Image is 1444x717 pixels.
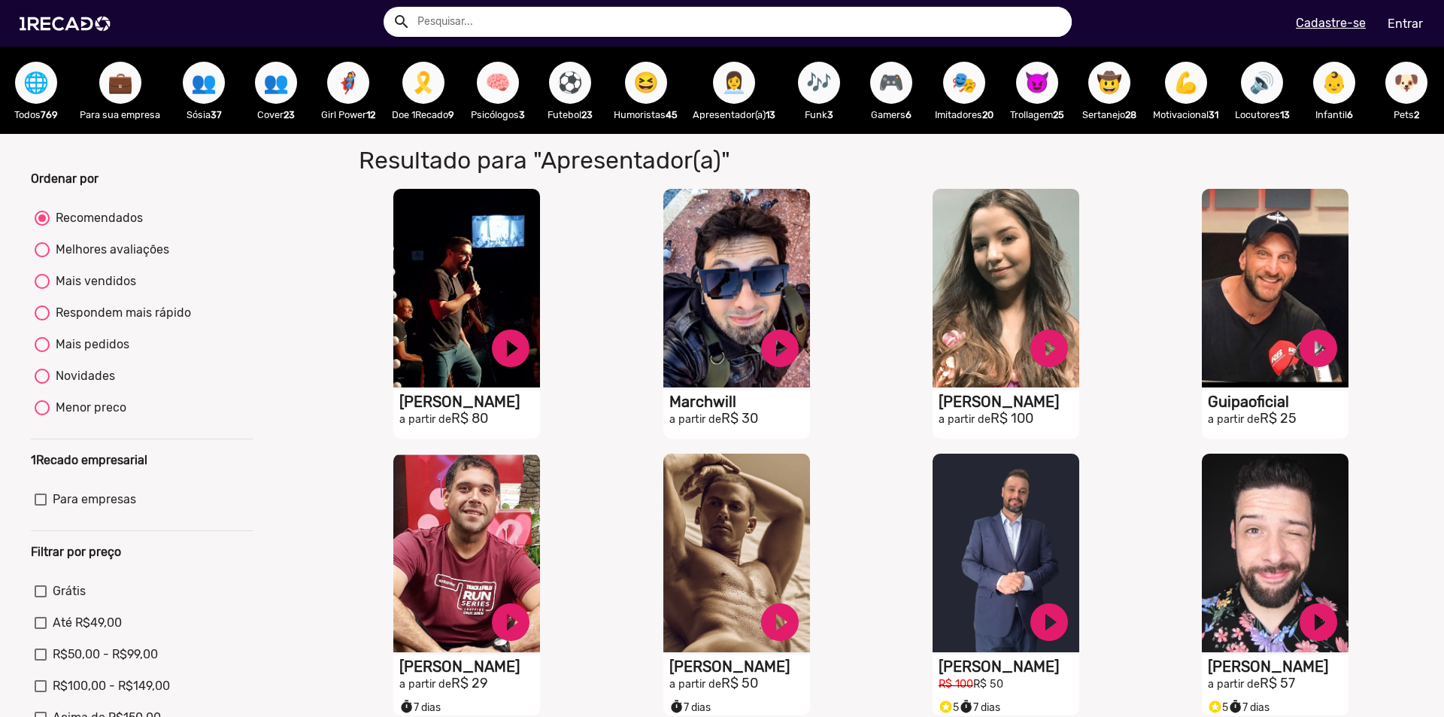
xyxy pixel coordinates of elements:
button: 🐶 [1385,62,1427,104]
b: 6 [1347,109,1353,120]
span: Até R$49,00 [53,614,122,632]
a: play_circle_filled [1027,326,1072,371]
i: timer [959,696,973,714]
h1: Marchwill [669,393,810,411]
small: timer [959,700,973,714]
i: timer [1228,696,1242,714]
button: 🎶 [798,62,840,104]
b: 6 [906,109,912,120]
p: Funk [790,108,848,122]
button: 😈 [1016,62,1058,104]
b: 25 [1053,109,1064,120]
a: play_circle_filled [1296,600,1341,645]
span: 😈 [1024,62,1050,104]
p: Gamers [863,108,920,122]
b: 2 [1414,109,1419,120]
a: play_circle_filled [488,326,533,371]
h1: Resultado para "Apresentador(a)" [347,146,1043,175]
span: 🎶 [806,62,832,104]
span: Para empresas [53,491,136,509]
span: R$50,00 - R$99,00 [53,646,158,664]
video: S1RECADO vídeos dedicados para fãs e empresas [393,454,540,652]
h2: R$ 50 [669,676,810,692]
div: Melhores avaliações [50,241,169,259]
button: 🧠 [477,62,519,104]
button: 👥 [255,62,297,104]
p: Apresentador(a) [693,108,775,122]
small: a partir de [669,678,721,691]
span: R$100,00 - R$149,00 [53,677,170,695]
h1: [PERSON_NAME] [939,658,1079,676]
span: 7 dias [669,701,711,714]
p: Girl Power [320,108,377,122]
button: 💪 [1165,62,1207,104]
button: 🎗️ [402,62,444,104]
span: 🌐 [23,62,49,104]
b: 3 [519,109,525,120]
b: 9 [448,109,454,120]
small: a partir de [399,413,451,426]
button: 👩‍💼 [713,62,755,104]
span: 🎗️ [411,62,436,104]
span: 7 dias [1228,701,1270,714]
b: 23 [581,109,593,120]
p: Cover [247,108,305,122]
h2: R$ 80 [399,411,540,427]
button: 🎮 [870,62,912,104]
span: ⚽ [557,62,583,104]
b: 37 [211,109,222,120]
i: Selo super talento [939,696,953,714]
h2: R$ 25 [1208,411,1348,427]
p: Para sua empresa [80,108,160,122]
small: a partir de [939,413,990,426]
h1: [PERSON_NAME] [399,393,540,411]
p: Motivacional [1153,108,1218,122]
button: 🤠 [1088,62,1130,104]
span: 👥 [263,62,289,104]
p: Imitadores [935,108,994,122]
button: ⚽ [549,62,591,104]
h1: Guipaoficial [1208,393,1348,411]
button: 😆 [625,62,667,104]
span: 🎮 [878,62,904,104]
b: Filtrar por preço [31,545,121,559]
b: 13 [1280,109,1290,120]
span: 👶 [1321,62,1347,104]
span: 7 dias [399,701,441,714]
small: timer [669,700,684,714]
div: Mais vendidos [50,272,136,290]
button: 👶 [1313,62,1355,104]
b: 13 [766,109,775,120]
b: Ordenar por [31,172,99,186]
span: 💼 [108,62,133,104]
p: Psicólogos [469,108,526,122]
button: 🎭 [943,62,985,104]
p: Locutores [1233,108,1291,122]
div: Novidades [50,367,115,385]
span: 💪 [1173,62,1199,104]
button: 🦸‍♀️ [327,62,369,104]
button: 👥 [183,62,225,104]
b: 20 [982,109,994,120]
h2: R$ 30 [669,411,810,427]
a: play_circle_filled [757,326,802,371]
b: 3 [827,109,833,120]
span: 😆 [633,62,659,104]
p: Futebol [541,108,599,122]
a: play_circle_filled [1296,326,1341,371]
span: 🔊 [1249,62,1275,104]
i: timer [399,696,414,714]
p: Sósia [175,108,232,122]
b: 45 [666,109,678,120]
a: play_circle_filled [1027,600,1072,645]
small: a partir de [1208,413,1260,426]
video: S1RECADO vídeos dedicados para fãs e empresas [663,189,810,387]
video: S1RECADO vídeos dedicados para fãs e empresas [933,189,1079,387]
video: S1RECADO vídeos dedicados para fãs e empresas [663,454,810,652]
p: Trollagem [1009,108,1066,122]
b: 12 [366,109,375,120]
small: timer [1228,700,1242,714]
button: 💼 [99,62,141,104]
b: 23 [284,109,295,120]
span: 👥 [191,62,217,104]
